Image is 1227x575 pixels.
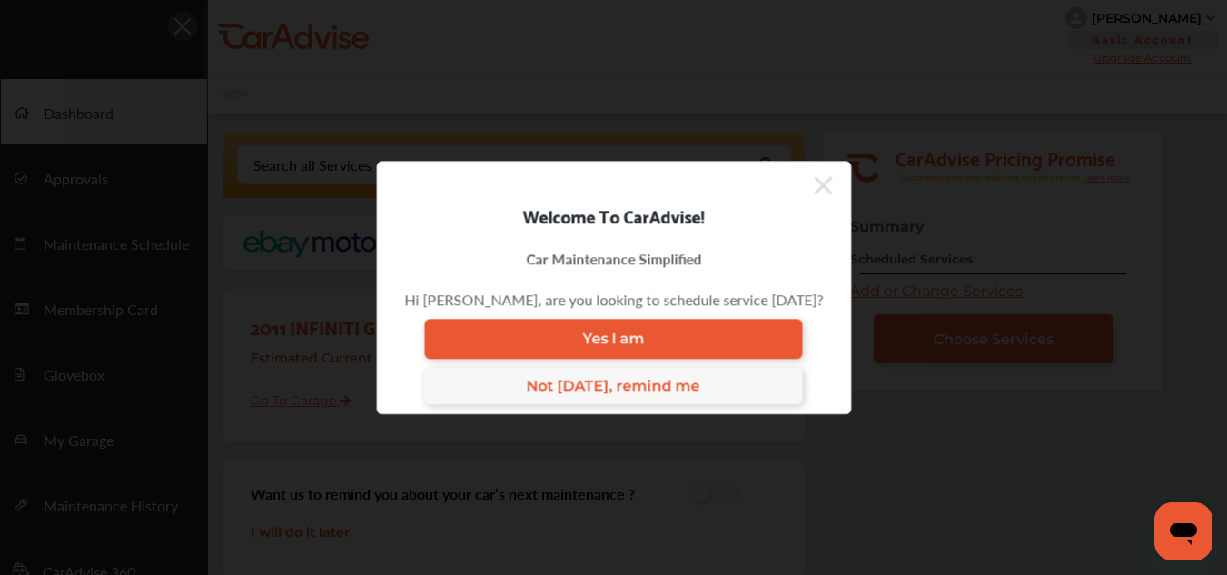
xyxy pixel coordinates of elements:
span: Yes I am [582,331,644,348]
a: Yes I am [424,319,803,359]
div: Hi [PERSON_NAME], are you looking to schedule service [DATE]? [404,289,823,310]
div: Car Maintenance Simplified [526,248,701,269]
a: Not [DATE], remind me [424,368,803,404]
div: Welcome To CarAdvise! [377,201,850,230]
iframe: Button to launch messaging window [1154,502,1212,560]
span: Not [DATE], remind me [527,378,700,395]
